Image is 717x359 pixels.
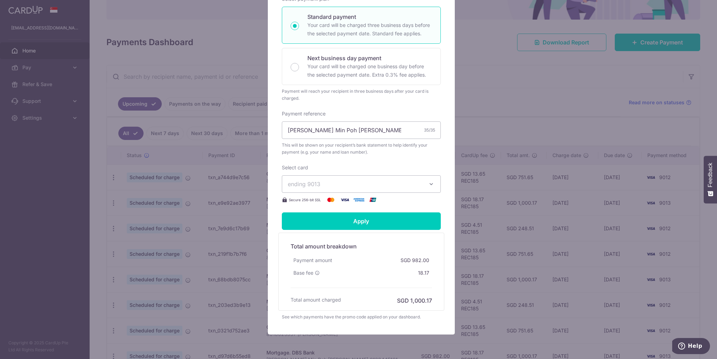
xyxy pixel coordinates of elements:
h6: Total amount charged [291,296,341,303]
img: UnionPay [366,196,380,204]
h5: Total amount breakdown [291,242,432,251]
div: 35/35 [424,127,435,134]
span: Feedback [707,163,713,187]
img: Visa [338,196,352,204]
span: Base fee [293,269,313,276]
button: ending 9013 [282,175,441,193]
h6: SGD 1,000.17 [397,296,432,305]
label: Select card [282,164,308,171]
span: Secure 256-bit SSL [289,197,321,203]
p: Standard payment [307,13,432,21]
iframe: Opens a widget where you can find more information [672,338,710,356]
label: Payment reference [282,110,326,117]
span: ending 9013 [288,181,320,188]
span: This will be shown on your recipient’s bank statement to help identify your payment (e.g. your na... [282,142,441,156]
div: 18.17 [415,267,432,279]
div: Payment amount [291,254,335,267]
p: Your card will be charged one business day before the selected payment date. Extra 0.3% fee applies. [307,62,432,79]
img: Mastercard [324,196,338,204]
input: Apply [282,212,441,230]
img: American Express [352,196,366,204]
div: SGD 982.00 [398,254,432,267]
button: Feedback - Show survey [704,156,717,203]
p: Next business day payment [307,54,432,62]
p: Your card will be charged three business days before the selected payment date. Standard fee appl... [307,21,432,38]
div: See which payments have the promo code applied on your dashboard. [282,314,441,321]
div: Payment will reach your recipient in three business days after your card is charged. [282,88,441,102]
